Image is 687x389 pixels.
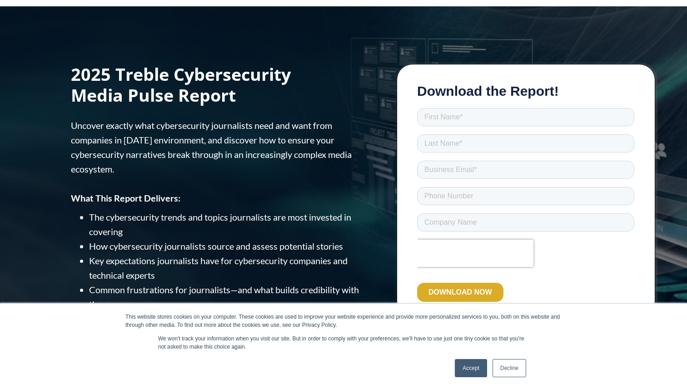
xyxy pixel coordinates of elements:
[71,192,180,203] strong: What This Report Delivers:
[89,284,359,310] span: Common frustrations for journalists—and what builds credibility with them
[71,63,291,107] span: 2025 Treble Cybersecurity Media Pulse Report
[89,212,351,237] span: The cybersecurity trends and topics journalists are most invested in covering
[493,359,526,377] a: Decline
[71,120,352,174] span: Uncover exactly what cybersecurity journalists need and want from companies in [DATE] environment...
[158,335,529,351] p: We won't track your information when you visit our site. But in order to comply with your prefere...
[125,313,562,329] div: This website stores cookies on your computer. These cookies are used to improve your website expe...
[89,241,343,251] span: How cybersecurity journalists source and assess potential stories
[89,255,348,281] span: Key expectations journalists have for cybersecurity companies and technical experts
[417,84,634,318] iframe: Form 0
[455,359,487,377] a: Accept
